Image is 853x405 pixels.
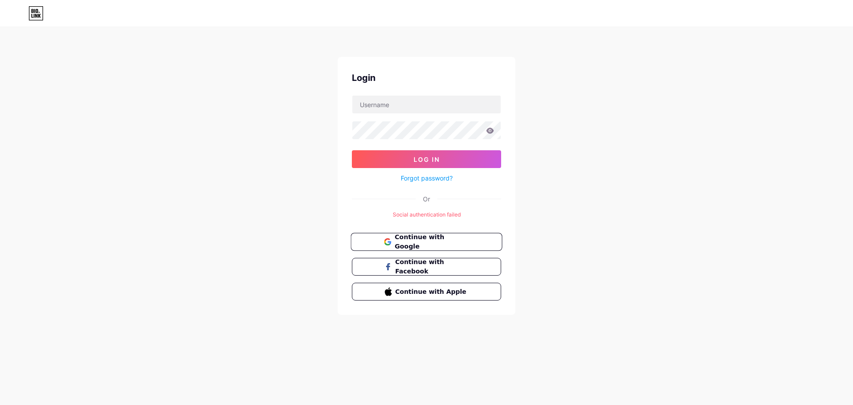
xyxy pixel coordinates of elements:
div: Or [423,194,430,204]
button: Continue with Facebook [352,258,501,276]
span: Continue with Apple [395,287,469,297]
div: Login [352,71,501,84]
button: Log In [352,150,501,168]
span: Log In [414,156,440,163]
span: Continue with Google [395,233,469,252]
button: Continue with Google [351,233,502,251]
div: Social authentication failed [352,211,501,219]
span: Continue with Facebook [395,257,469,276]
input: Username [352,96,501,113]
a: Forgot password? [401,173,453,183]
button: Continue with Apple [352,283,501,301]
a: Continue with Google [352,233,501,251]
